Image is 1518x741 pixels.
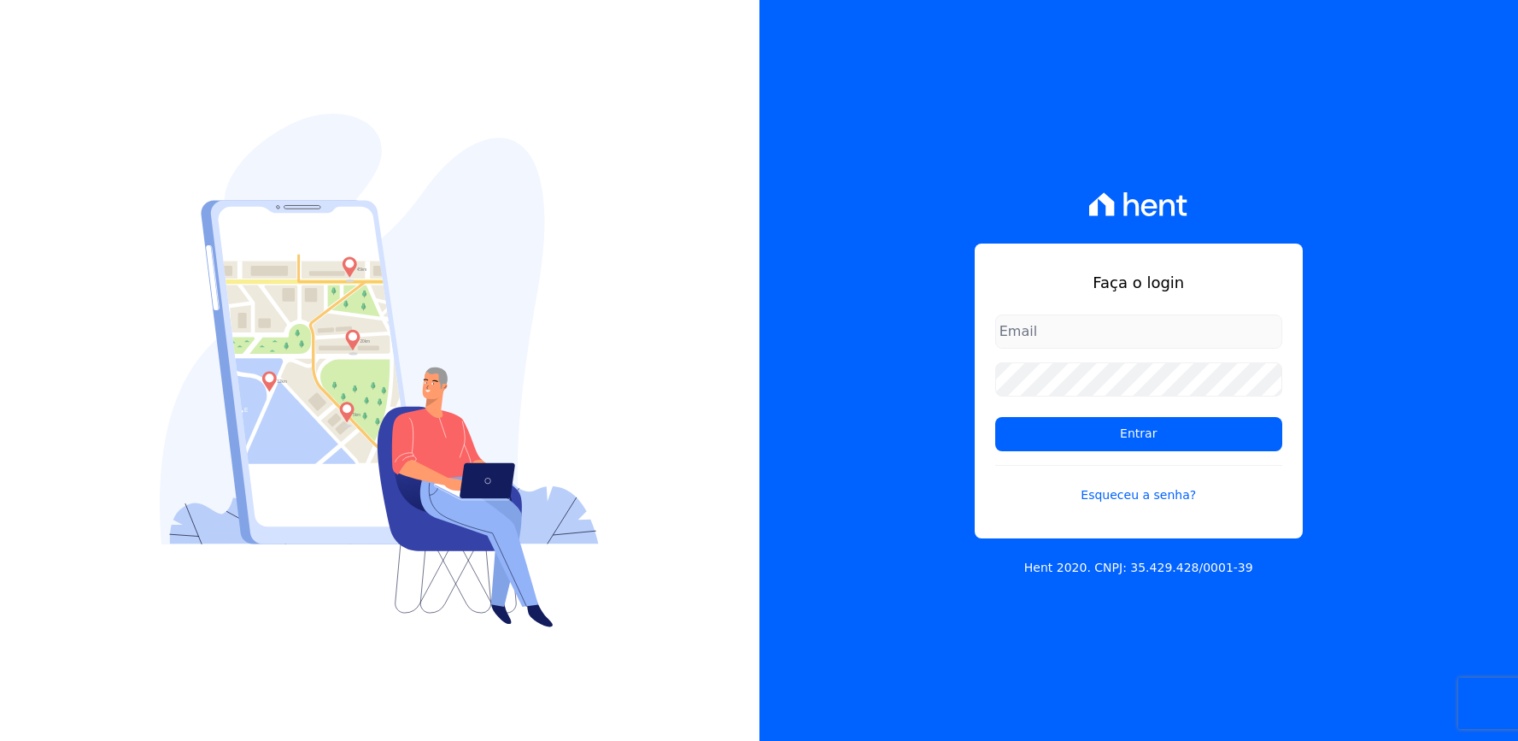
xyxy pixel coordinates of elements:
p: Hent 2020. CNPJ: 35.429.428/0001-39 [1024,559,1253,577]
a: Esqueceu a senha? [995,465,1282,504]
img: Login [160,114,599,627]
input: Email [995,315,1282,349]
input: Entrar [995,417,1282,451]
h1: Faça o login [995,271,1282,294]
